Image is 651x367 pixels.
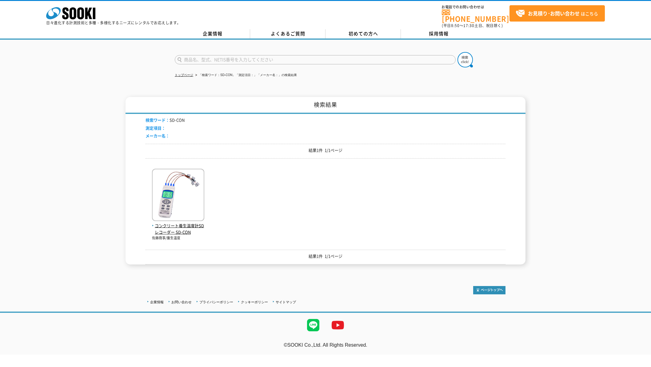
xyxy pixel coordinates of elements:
[451,23,460,28] span: 8:50
[528,10,580,17] strong: お見積り･お問い合わせ
[175,29,250,38] a: 企業情報
[146,117,185,123] li: SD-CON
[457,52,473,67] img: btn_search.png
[442,10,509,22] a: [PHONE_NUMBER]
[175,55,456,64] input: 商品名、型式、NETIS番号を入力してください
[146,253,505,260] p: 結果1件 1/1ページ
[325,313,350,337] img: YouTube
[442,23,503,28] span: (平日 ～ 土日、祝日除く)
[146,147,505,154] p: 結果1件 1/1ページ
[516,9,598,18] span: はこちら
[175,73,193,77] a: トップページ
[349,30,378,37] span: 初めての方へ
[46,21,181,25] p: 日々進化する計測技術と多種・多様化するニーズにレンタルでお応えします。
[152,236,204,241] p: 佐藤商事/養生温度
[509,5,605,22] a: お見積り･お問い合わせはこちら
[152,216,204,235] a: コンクリート養生温度計SDレコーダー SD-CON
[152,169,204,223] img: SD-CON
[401,29,476,38] a: 採用情報
[150,300,164,304] a: 企業情報
[473,286,505,294] img: トップページへ
[146,125,166,131] span: 測定項目：
[325,29,401,38] a: 初めての方へ
[171,300,192,304] a: お問い合わせ
[152,223,204,236] span: コンクリート養生温度計SDレコーダー SD-CON
[442,5,509,9] span: お電話でのお問い合わせは
[276,300,296,304] a: サイトマップ
[146,133,170,139] span: メーカー名：
[241,300,268,304] a: クッキーポリシー
[250,29,325,38] a: よくあるご質問
[463,23,474,28] span: 17:30
[627,349,651,354] a: テストMail
[199,300,233,304] a: プライバシーポリシー
[126,97,525,114] h1: 検索結果
[301,313,325,337] img: LINE
[194,72,297,79] li: 「検索ワード：SD-CON」「測定項目：」「メーカー名：」の検索結果
[146,117,170,123] span: 検索ワード：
